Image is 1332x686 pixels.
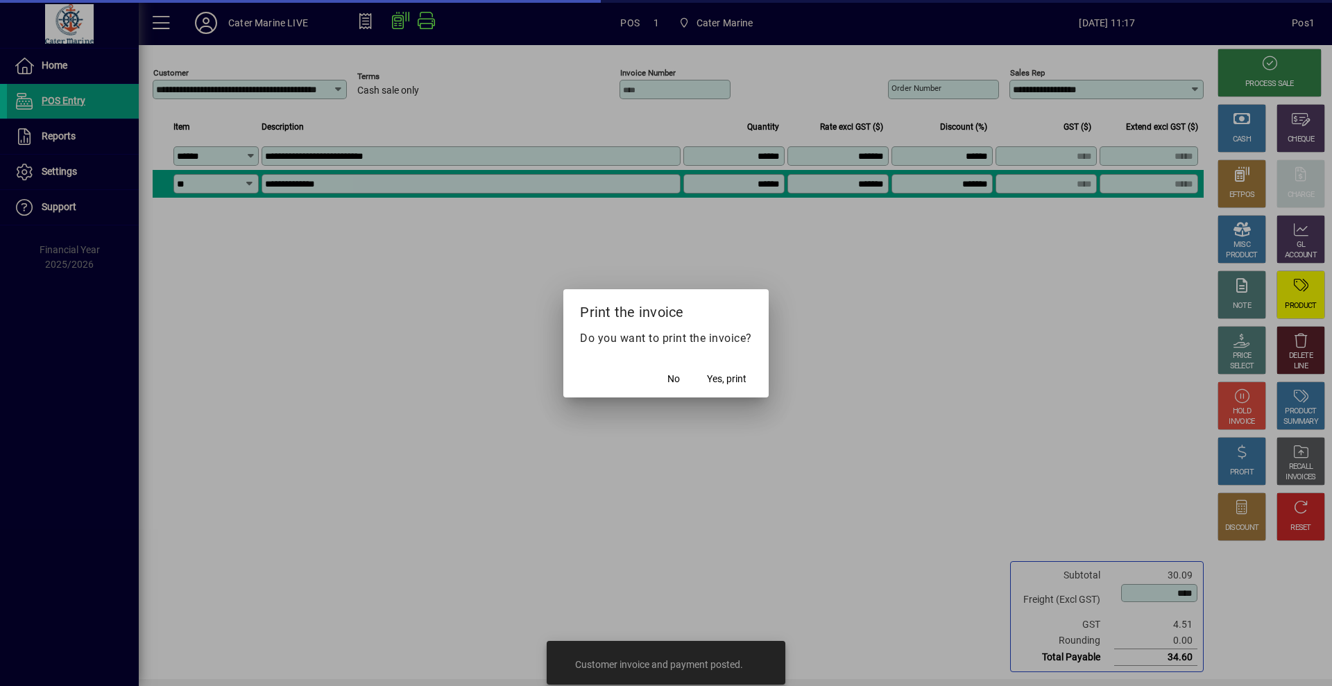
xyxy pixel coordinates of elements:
[580,330,752,347] p: Do you want to print the invoice?
[701,367,752,392] button: Yes, print
[667,372,680,386] span: No
[563,289,769,329] h2: Print the invoice
[707,372,746,386] span: Yes, print
[651,367,696,392] button: No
